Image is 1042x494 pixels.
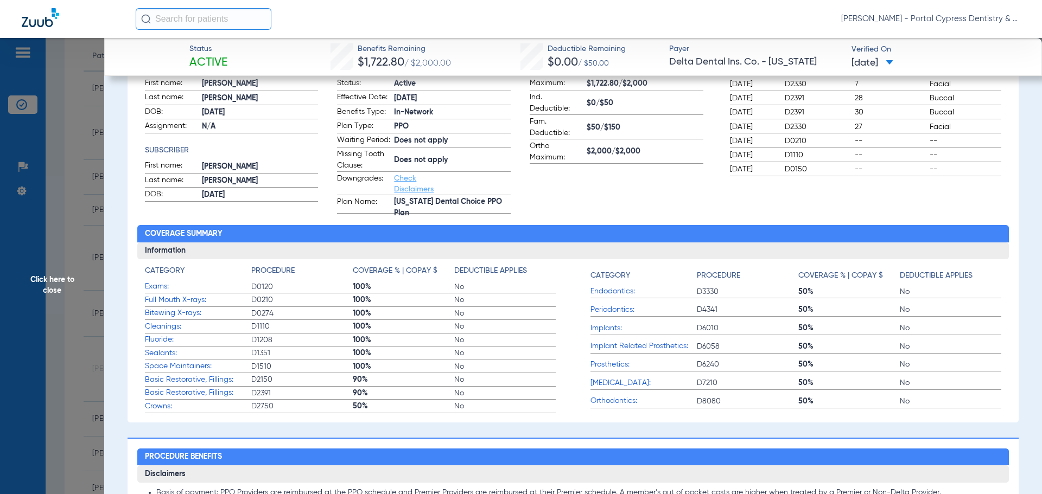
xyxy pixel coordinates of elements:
span: Facial [930,121,1001,132]
span: $50/$150 [587,122,703,133]
span: D0120 [251,281,353,292]
span: D6058 [697,341,798,352]
span: D2150 [251,374,353,385]
span: [DATE] [730,121,776,132]
span: 27 [855,121,926,132]
span: 50% [798,286,900,297]
app-breakdown-title: Category [590,265,697,285]
span: Sealants: [145,348,251,359]
span: $0.00 [548,57,578,68]
span: 100% [353,294,454,305]
span: 100% [353,308,454,319]
span: D2391 [785,93,851,104]
span: [US_STATE] Dental Choice PPO Plan [394,202,511,213]
h4: Coverage % | Copay $ [798,270,883,281]
span: Fluoride: [145,334,251,345]
span: Basic Restorative, Fillings: [145,374,251,386]
span: $0/$50 [587,98,703,109]
h4: Category [590,270,630,281]
span: Status [189,43,227,55]
span: 50% [798,359,900,370]
span: Does not apply [394,135,511,146]
span: Downgrades: [337,173,390,195]
span: -- [855,136,926,146]
span: D0210 [251,294,353,305]
span: -- [930,150,1001,161]
span: Assignment: [145,120,198,133]
span: D6240 [697,359,798,370]
span: D1110 [785,150,851,161]
span: [MEDICAL_DATA]: [590,377,697,389]
span: [DATE] [202,189,319,201]
span: D0150 [785,164,851,175]
span: Deductible Remaining [548,43,626,55]
span: 100% [353,361,454,372]
span: Does not apply [394,155,511,166]
span: 50% [798,396,900,407]
span: No [454,294,556,305]
span: 100% [353,281,454,292]
span: / $2,000.00 [404,59,451,68]
span: 50% [353,401,454,412]
span: Benefits Type: [337,106,390,119]
span: DOB: [145,189,198,202]
span: Effective Date: [337,92,390,105]
span: 50% [798,304,900,315]
span: D1110 [251,321,353,332]
span: / $50.00 [578,60,609,67]
span: Cleanings: [145,321,251,332]
span: Endodontics: [590,286,697,297]
h3: Disclaimers [137,465,1009,483]
span: No [900,323,1001,333]
span: No [454,361,556,372]
span: Active [394,78,511,89]
span: 90% [353,374,454,385]
h4: Procedure [697,270,740,281]
span: Plan Name: [337,196,390,214]
h4: Subscriber [145,145,319,156]
span: No [454,374,556,385]
span: [PERSON_NAME] - Portal Cypress Dentistry & Orthodontics [841,14,1020,24]
span: No [454,335,556,345]
span: Implants: [590,323,697,334]
iframe: Chat Widget [988,442,1042,494]
span: Orthodontics: [590,395,697,407]
span: No [454,388,556,399]
span: Prosthetics: [590,359,697,370]
span: -- [930,136,1001,146]
app-breakdown-title: Deductible Applies [900,265,1001,285]
span: 90% [353,388,454,399]
span: D2330 [785,121,851,132]
span: D2391 [251,388,353,399]
span: No [454,281,556,292]
span: 100% [353,335,454,345]
span: No [900,286,1001,297]
span: Status: [337,78,390,91]
span: [DATE] [852,56,893,70]
span: -- [930,164,1001,175]
span: D2330 [785,79,851,89]
h3: Information [137,242,1009,260]
input: Search for patients [136,8,271,30]
span: No [900,341,1001,352]
h2: Coverage Summary [137,225,1009,242]
span: 30 [855,107,926,118]
span: First name: [145,78,198,91]
span: [DATE] [730,107,776,118]
img: Search Icon [141,14,151,24]
span: Maximum: [530,78,583,91]
span: Active [189,55,227,70]
span: Benefits Remaining [358,43,451,55]
app-breakdown-title: Procedure [697,265,798,285]
a: Check Disclaimers [394,175,434,193]
span: No [454,321,556,332]
span: First name: [145,160,198,173]
app-breakdown-title: Deductible Applies [454,265,556,280]
span: 50% [798,377,900,388]
span: [PERSON_NAME] [202,93,319,104]
span: 7 [855,79,926,89]
h4: Procedure [251,265,295,277]
span: No [900,359,1001,370]
span: Waiting Period: [337,134,390,147]
span: D1208 [251,335,353,345]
